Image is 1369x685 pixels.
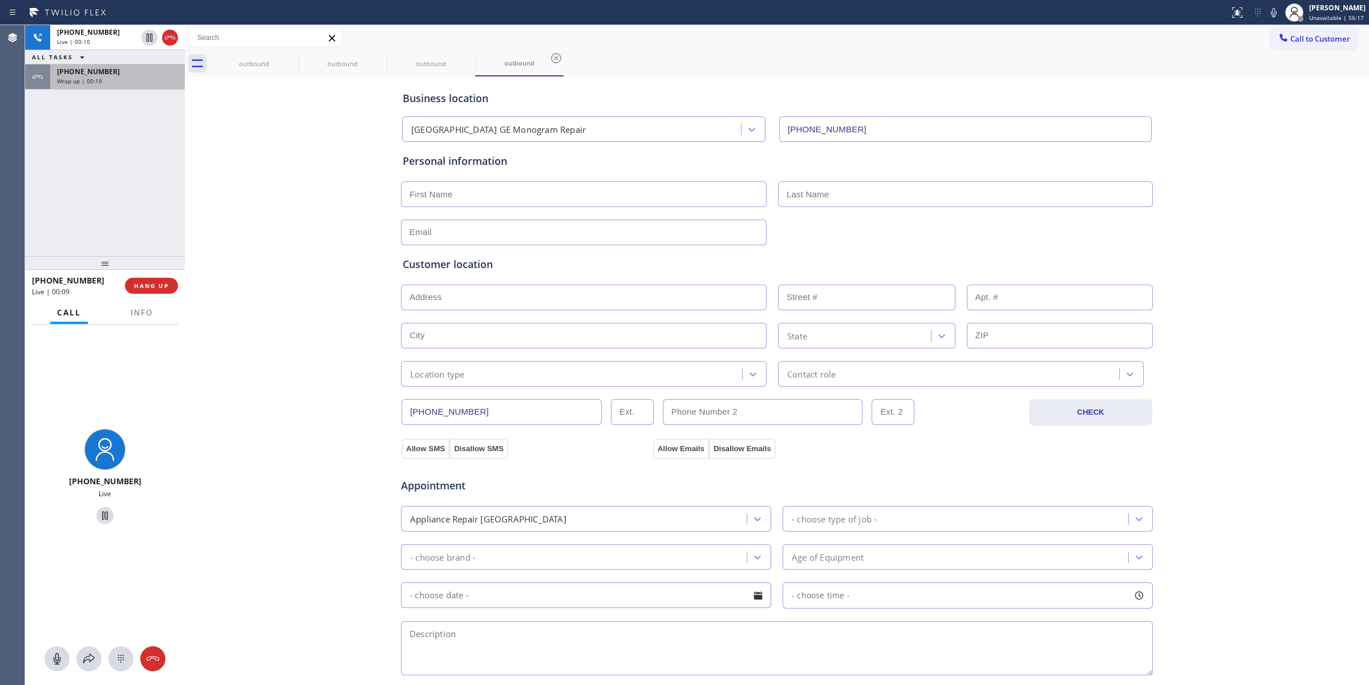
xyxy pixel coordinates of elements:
[449,439,508,459] button: Disallow SMS
[25,50,96,64] button: ALL TASKS
[410,550,476,564] div: - choose brand -
[211,59,297,68] div: outbound
[787,329,807,342] div: State
[134,282,169,290] span: HANG UP
[663,399,863,425] input: Phone Number 2
[76,646,102,671] button: Open directory
[1029,399,1152,425] button: CHECK
[131,307,153,318] span: Info
[401,220,767,245] input: Email
[108,646,133,671] button: Open dialpad
[57,307,81,318] span: Call
[403,153,1151,169] div: Personal information
[792,550,864,564] div: Age of Equipment
[411,123,586,136] div: [GEOGRAPHIC_DATA] GE Monogram Repair
[140,646,165,671] button: Hang up
[792,512,877,525] div: - choose type of job -
[778,181,1153,207] input: Last Name
[44,646,70,671] button: Mute
[872,399,914,425] input: Ext. 2
[410,367,465,380] div: Location type
[653,439,709,459] button: Allow Emails
[476,59,562,67] div: outbound
[792,590,850,601] span: - choose time -
[32,287,70,297] span: Live | 00:09
[141,30,157,46] button: Hold Customer
[1266,5,1282,21] button: Mute
[402,439,449,459] button: Allow SMS
[401,323,767,348] input: City
[401,285,767,310] input: Address
[57,27,120,37] span: [PHONE_NUMBER]
[403,257,1151,272] div: Customer location
[69,476,141,487] span: [PHONE_NUMBER]
[388,59,474,68] div: outbound
[162,30,178,46] button: Hang up
[299,59,386,68] div: outbound
[401,478,650,493] span: Appointment
[96,507,114,524] button: Hold Customer
[57,67,120,76] span: [PHONE_NUMBER]
[1270,28,1358,50] button: Call to Customer
[99,489,111,498] span: Live
[32,275,104,286] span: [PHONE_NUMBER]
[611,399,654,425] input: Ext.
[1290,34,1350,44] span: Call to Customer
[125,278,178,294] button: HANG UP
[50,302,88,324] button: Call
[57,77,102,85] span: Wrap up | 00:19
[709,439,776,459] button: Disallow Emails
[1309,3,1366,13] div: [PERSON_NAME]
[57,38,90,46] span: Live | 00:10
[401,582,771,608] input: - choose date -
[32,53,73,61] span: ALL TASKS
[1309,14,1364,22] span: Unavailable | 56:17
[410,512,566,525] div: Appliance Repair [GEOGRAPHIC_DATA]
[778,285,955,310] input: Street #
[403,91,1151,106] div: Business location
[779,116,1152,142] input: Phone Number
[189,29,342,47] input: Search
[124,302,160,324] button: Info
[787,367,836,380] div: Contact role
[402,399,602,425] input: Phone Number
[401,181,767,207] input: First Name
[967,285,1153,310] input: Apt. #
[967,323,1153,348] input: ZIP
